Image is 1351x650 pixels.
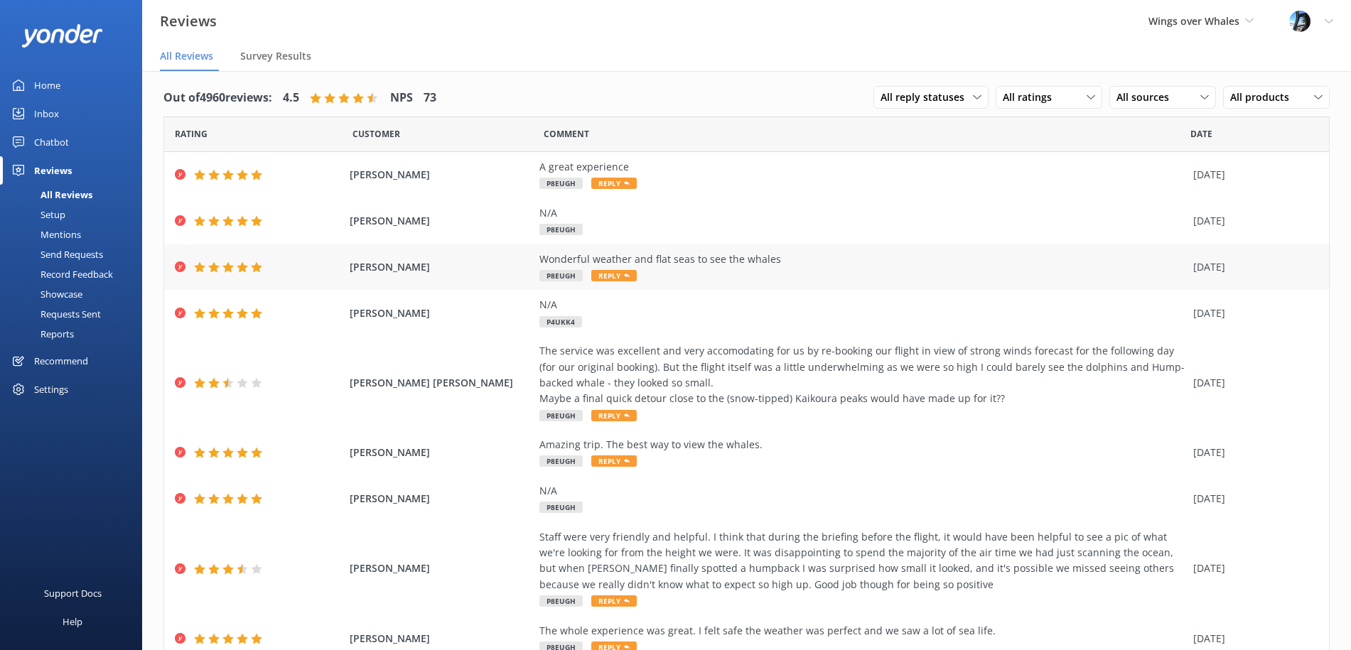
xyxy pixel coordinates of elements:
span: Reply [591,270,637,281]
a: Showcase [9,284,142,304]
span: P8EUGH [539,410,583,421]
span: [PERSON_NAME] [350,259,532,275]
span: Wings over Whales [1148,14,1239,28]
div: N/A [539,205,1186,221]
a: Mentions [9,224,142,244]
div: The whole experience was great. I felt safe the weather was perfect and we saw a lot of sea life. [539,623,1186,639]
span: [PERSON_NAME] [350,445,532,460]
div: [DATE] [1193,491,1311,507]
a: Reports [9,324,142,344]
span: All ratings [1003,90,1060,105]
div: [DATE] [1193,375,1311,391]
a: Send Requests [9,244,142,264]
a: Setup [9,205,142,224]
span: [PERSON_NAME] [350,491,532,507]
span: Survey Results [240,49,311,63]
div: A great experience [539,159,1186,175]
a: Requests Sent [9,304,142,324]
span: Question [544,127,589,141]
span: All Reviews [160,49,213,63]
div: Reports [9,324,74,344]
div: Help [63,607,82,636]
span: P8EUGH [539,595,583,607]
h3: Reviews [160,10,217,33]
span: Reply [591,410,637,421]
span: Date [175,127,208,141]
div: N/A [539,483,1186,499]
img: yonder-white-logo.png [21,24,103,48]
img: 145-1635463833.jpg [1289,11,1310,32]
span: All products [1230,90,1298,105]
div: All Reviews [9,185,92,205]
span: Reply [591,455,637,467]
span: Date [1190,127,1212,141]
a: Record Feedback [9,264,142,284]
span: [PERSON_NAME] [350,213,532,229]
span: [PERSON_NAME] [350,560,532,576]
span: P8EUGH [539,178,583,189]
span: Date [352,127,400,141]
div: N/A [539,297,1186,313]
div: Reviews [34,156,72,185]
span: P8EUGH [539,455,583,467]
span: P8EUGH [539,270,583,281]
a: All Reviews [9,185,142,205]
div: Settings [34,375,68,403]
span: [PERSON_NAME] [350,305,532,321]
div: Home [34,71,60,99]
div: Showcase [9,284,82,304]
div: [DATE] [1193,445,1311,460]
div: [DATE] [1193,167,1311,183]
span: All reply statuses [881,90,973,105]
span: [PERSON_NAME] [PERSON_NAME] [350,375,532,391]
span: P8EUGH [539,502,583,513]
h4: Out of 4960 reviews: [163,89,272,107]
div: Inbox [34,99,59,128]
div: Wonderful weather and flat seas to see the whales [539,251,1186,267]
div: Staff were very friendly and helpful. I think that during the briefing before the flight, it woul... [539,529,1186,593]
div: [DATE] [1193,213,1311,229]
h4: NPS [390,89,413,107]
span: P8EUGH [539,224,583,235]
div: [DATE] [1193,305,1311,321]
div: Recommend [34,347,88,375]
h4: 4.5 [283,89,299,107]
span: Reply [591,595,637,607]
div: [DATE] [1193,631,1311,646]
div: Support Docs [44,579,102,607]
div: [DATE] [1193,259,1311,275]
div: [DATE] [1193,560,1311,576]
div: Record Feedback [9,264,113,284]
span: [PERSON_NAME] [350,167,532,183]
div: Send Requests [9,244,103,264]
div: Mentions [9,224,81,244]
span: [PERSON_NAME] [350,631,532,646]
div: Amazing trip. The best way to view the whales. [539,437,1186,453]
div: The service was excellent and very accomodating for us by re-booking our flight in view of strong... [539,343,1186,407]
div: Setup [9,205,65,224]
span: P4UKK4 [539,316,582,327]
span: All sources [1116,90,1178,105]
h4: 73 [424,89,436,107]
div: Requests Sent [9,304,101,324]
span: Reply [591,178,637,189]
div: Chatbot [34,128,69,156]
